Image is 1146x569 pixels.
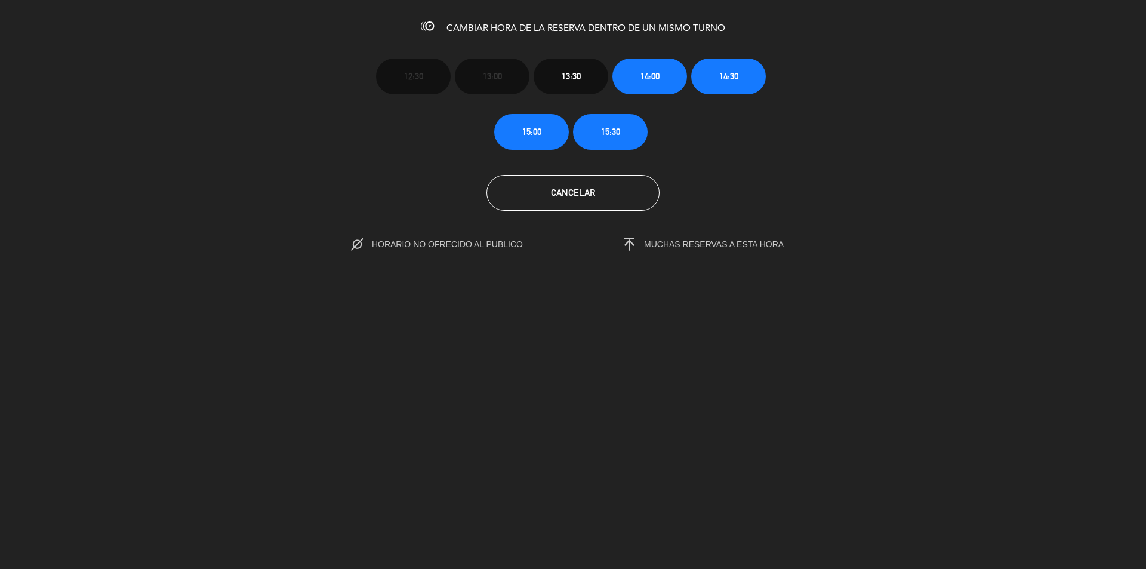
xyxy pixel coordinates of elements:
[522,125,541,139] span: 15:00
[455,59,529,94] button: 13:00
[404,69,423,83] span: 12:30
[376,59,451,94] button: 12:30
[494,114,569,150] button: 15:00
[640,69,660,83] span: 14:00
[644,239,784,249] span: MUCHAS RESERVAS A ESTA HORA
[691,59,766,94] button: 14:30
[551,187,595,198] span: Cancelar
[719,69,738,83] span: 14:30
[483,69,502,83] span: 13:00
[562,69,581,83] span: 13:30
[601,125,620,139] span: 15:30
[372,239,548,249] span: HORARIO NO OFRECIDO AL PUBLICO
[446,24,725,33] span: CAMBIAR HORA DE LA RESERVA DENTRO DE UN MISMO TURNO
[612,59,687,94] button: 14:00
[573,114,648,150] button: 15:30
[534,59,608,94] button: 13:30
[486,175,660,211] button: Cancelar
